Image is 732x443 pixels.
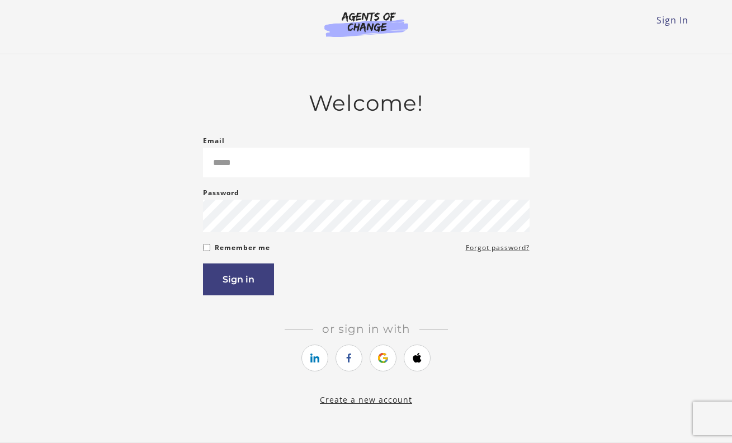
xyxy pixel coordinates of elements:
[313,322,419,336] span: Or sign in with
[203,263,274,295] button: Sign in
[320,394,412,405] a: Create a new account
[336,345,362,371] a: https://courses.thinkific.com/users/auth/facebook?ss%5Breferral%5D=&ss%5Buser_return_to%5D=&ss%5B...
[657,14,688,26] a: Sign In
[203,90,530,116] h2: Welcome!
[301,345,328,371] a: https://courses.thinkific.com/users/auth/linkedin?ss%5Breferral%5D=&ss%5Buser_return_to%5D=&ss%5B...
[203,186,239,200] label: Password
[203,134,225,148] label: Email
[313,11,420,37] img: Agents of Change Logo
[404,345,431,371] a: https://courses.thinkific.com/users/auth/apple?ss%5Breferral%5D=&ss%5Buser_return_to%5D=&ss%5Bvis...
[370,345,396,371] a: https://courses.thinkific.com/users/auth/google?ss%5Breferral%5D=&ss%5Buser_return_to%5D=&ss%5Bvi...
[466,241,530,255] a: Forgot password?
[215,241,270,255] label: Remember me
